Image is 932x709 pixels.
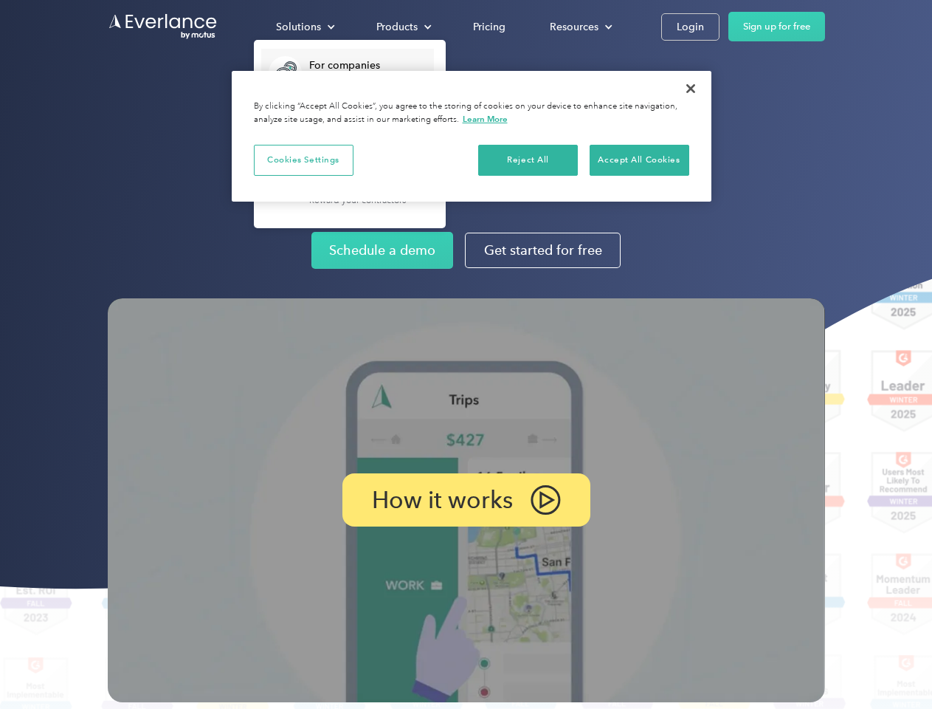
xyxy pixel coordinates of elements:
[677,18,704,36] div: Login
[232,71,711,202] div: Cookie banner
[108,88,183,119] input: Submit
[550,18,598,36] div: Resources
[661,13,719,41] a: Login
[261,14,347,40] div: Solutions
[728,12,825,41] a: Sign up for free
[254,40,446,228] nav: Solutions
[473,18,505,36] div: Pricing
[478,145,578,176] button: Reject All
[590,145,689,176] button: Accept All Cookies
[376,18,418,36] div: Products
[232,71,711,202] div: Privacy
[463,114,508,124] a: More information about your privacy, opens in a new tab
[458,14,520,40] a: Pricing
[309,58,427,73] div: For companies
[254,145,353,176] button: Cookies Settings
[108,13,218,41] a: Go to homepage
[311,232,453,269] a: Schedule a demo
[362,14,443,40] div: Products
[276,18,321,36] div: Solutions
[465,233,621,268] a: Get started for free
[535,14,624,40] div: Resources
[674,72,707,105] button: Close
[372,491,513,509] p: How it works
[254,100,689,126] div: By clicking “Accept All Cookies”, you agree to the storing of cookies on your device to enhance s...
[261,49,434,97] a: For companiesEasy vehicle reimbursements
